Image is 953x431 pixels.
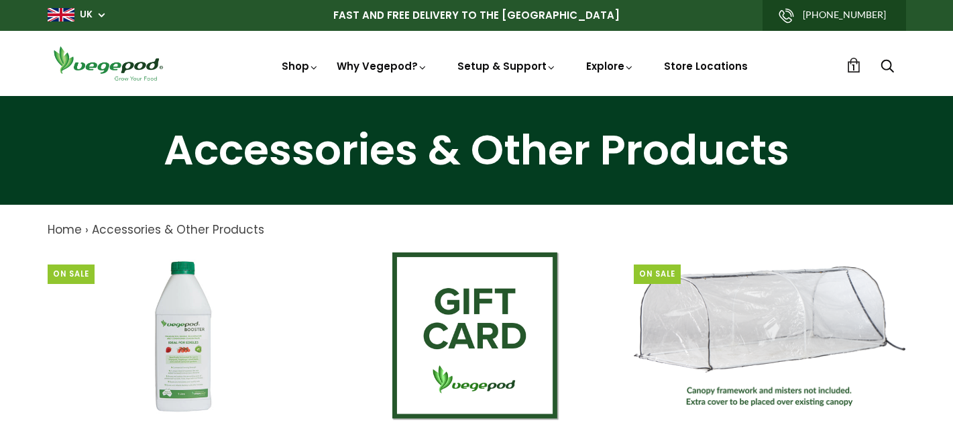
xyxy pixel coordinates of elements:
img: Vegepod [48,44,168,83]
img: Gift Card [392,252,560,420]
a: UK [80,8,93,21]
a: Accessories & Other Products [92,222,264,238]
a: Explore [586,59,634,73]
span: › [85,222,89,238]
img: Large PolyTunnel Cover [634,267,905,407]
a: Store Locations [664,59,748,73]
a: Setup & Support [457,59,557,73]
a: Why Vegepod? [337,59,428,73]
a: 1 [846,58,861,73]
span: 1 [852,61,855,74]
nav: breadcrumbs [48,222,906,239]
img: gb_large.png [48,8,74,21]
a: Home [48,222,82,238]
a: Shop [282,59,319,73]
h1: Accessories & Other Products [17,130,936,171]
a: Search [881,60,894,74]
img: Vegepod Booster [99,252,267,420]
